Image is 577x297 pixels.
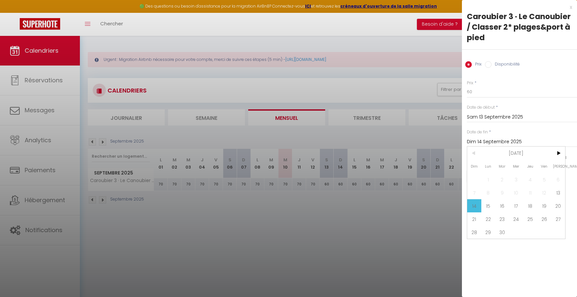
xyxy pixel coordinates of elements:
[551,199,565,212] span: 20
[492,61,520,68] label: Disponibilité
[551,212,565,226] span: 27
[467,129,488,135] label: Date de fin
[509,199,523,212] span: 17
[509,186,523,199] span: 10
[551,173,565,186] span: 6
[467,147,481,160] span: <
[481,199,495,212] span: 15
[537,199,551,212] span: 19
[537,212,551,226] span: 26
[509,173,523,186] span: 3
[537,186,551,199] span: 12
[467,104,495,111] label: Date de début
[467,186,481,199] span: 7
[472,61,482,68] label: Prix
[467,199,481,212] span: 14
[467,160,481,173] span: Dim
[481,226,495,239] span: 29
[509,212,523,226] span: 24
[509,160,523,173] span: Mer
[467,212,481,226] span: 21
[481,160,495,173] span: Lun
[467,226,481,239] span: 28
[495,173,509,186] span: 2
[523,173,537,186] span: 4
[481,147,551,160] span: [DATE]
[523,199,537,212] span: 18
[551,186,565,199] span: 13
[495,226,509,239] span: 30
[551,147,565,160] span: >
[462,3,572,11] div: x
[495,186,509,199] span: 9
[5,3,25,22] button: Ouvrir le widget de chat LiveChat
[495,212,509,226] span: 23
[551,160,565,173] span: [PERSON_NAME]
[523,212,537,226] span: 25
[495,199,509,212] span: 16
[523,160,537,173] span: Jeu
[467,11,572,43] div: Caroubier 3 · Le Canoubier / Classer 2* plages&port à pied
[523,186,537,199] span: 11
[537,173,551,186] span: 5
[481,173,495,186] span: 1
[537,160,551,173] span: Ven
[481,212,495,226] span: 22
[481,186,495,199] span: 8
[495,160,509,173] span: Mar
[467,80,473,86] label: Prix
